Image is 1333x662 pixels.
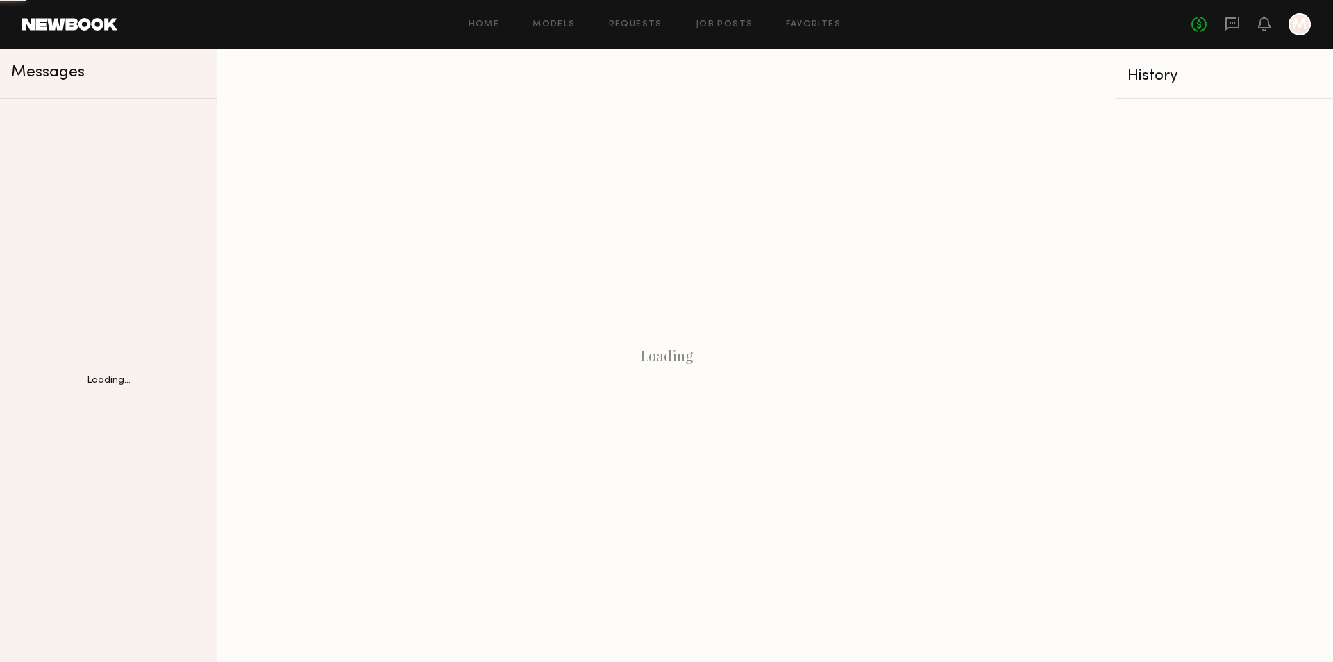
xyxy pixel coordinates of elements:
div: History [1127,68,1322,84]
div: Loading... [87,376,131,386]
a: Models [533,20,575,29]
a: Home [469,20,500,29]
a: Requests [609,20,662,29]
div: Loading [217,49,1116,662]
a: Job Posts [696,20,753,29]
a: Favorites [786,20,841,29]
span: Messages [11,65,85,81]
a: M [1289,13,1311,35]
